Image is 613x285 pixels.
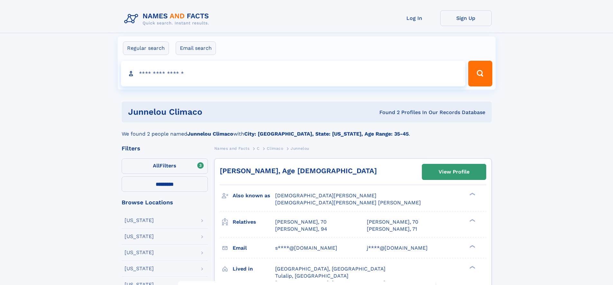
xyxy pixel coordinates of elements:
[125,218,154,223] div: [US_STATE]
[123,41,169,55] label: Regular search
[233,263,275,274] h3: Lived in
[275,266,385,272] span: [GEOGRAPHIC_DATA], [GEOGRAPHIC_DATA]
[257,144,260,152] a: C
[267,144,283,152] a: Climaco
[122,146,208,151] div: Filters
[257,146,260,151] span: C
[153,163,160,169] span: All
[367,226,417,233] a: [PERSON_NAME], 71
[275,192,376,199] span: [DEMOGRAPHIC_DATA][PERSON_NAME]
[125,234,154,239] div: [US_STATE]
[291,146,309,151] span: Junnelou
[220,167,377,175] a: [PERSON_NAME], Age [DEMOGRAPHIC_DATA]
[367,218,418,226] a: [PERSON_NAME], 70
[267,146,283,151] span: Climaco
[440,10,492,26] a: Sign Up
[291,109,485,116] div: Found 2 Profiles In Our Records Database
[128,108,291,116] h1: junnelou climaco
[187,131,233,137] b: Junnelou Climaco
[275,218,327,226] a: [PERSON_NAME], 70
[244,131,409,137] b: City: [GEOGRAPHIC_DATA], State: [US_STATE], Age Range: 35-45
[122,122,492,138] div: We found 2 people named with .
[233,190,275,201] h3: Also known as
[233,243,275,254] h3: Email
[125,266,154,271] div: [US_STATE]
[468,218,476,222] div: ❯
[468,265,476,269] div: ❯
[233,217,275,227] h3: Relatives
[389,10,440,26] a: Log In
[439,165,469,179] div: View Profile
[121,61,466,86] input: search input
[125,250,154,255] div: [US_STATE]
[468,244,476,248] div: ❯
[422,164,486,180] a: View Profile
[468,61,492,86] button: Search Button
[122,158,208,174] label: Filters
[122,200,208,205] div: Browse Locations
[176,41,216,55] label: Email search
[275,200,421,206] span: [DEMOGRAPHIC_DATA][PERSON_NAME] [PERSON_NAME]
[275,226,327,233] a: [PERSON_NAME], 94
[122,10,214,28] img: Logo Names and Facts
[275,273,348,279] span: Tulalip, [GEOGRAPHIC_DATA]
[468,192,476,196] div: ❯
[214,144,250,152] a: Names and Facts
